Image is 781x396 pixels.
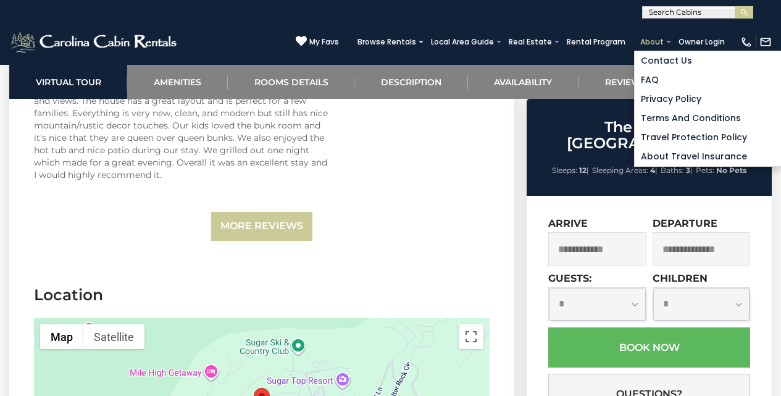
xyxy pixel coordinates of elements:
img: White-1-2.png [9,30,180,54]
strong: 3 [686,166,690,175]
strong: 4 [650,166,655,175]
a: Reviews [578,65,672,99]
img: mail-regular-white.png [759,36,772,48]
a: My Favs [296,35,339,48]
span: Pets: [696,166,714,175]
label: Departure [653,217,717,229]
strong: No Pets [716,166,746,175]
a: More Reviews [211,212,312,241]
a: Browse Rentals [351,33,422,51]
span: Baths: [661,166,684,175]
li: | [552,162,589,179]
a: About [634,33,670,51]
a: Virtual Tour [9,65,127,99]
label: Guests: [548,272,591,284]
a: Owner Login [672,33,731,51]
strong: 12 [579,166,587,175]
span: My Favs [309,36,339,48]
img: phone-regular-white.png [740,36,753,48]
a: Rental Program [561,33,632,51]
li: | [661,162,693,179]
span: Sleeps: [552,166,577,175]
a: Amenities [127,65,227,99]
button: Toggle fullscreen view [459,324,483,349]
a: Real Estate [503,33,558,51]
button: Show satellite imagery [83,324,144,349]
div: We had a wonderful visit to this house this summer and it was the perfect escape from the heat in... [34,33,332,181]
button: Book Now [548,327,750,368]
a: Description [354,65,467,99]
span: Sleeping Areas: [592,166,648,175]
label: Children [653,272,708,284]
a: Availability [468,65,578,99]
h3: Location [34,284,490,306]
button: Show street map [40,324,83,349]
a: Rooms Details [228,65,354,99]
a: Local Area Guide [425,33,500,51]
h2: The Bear At [GEOGRAPHIC_DATA] [530,119,769,152]
label: Arrive [548,217,588,229]
li: | [592,162,658,179]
